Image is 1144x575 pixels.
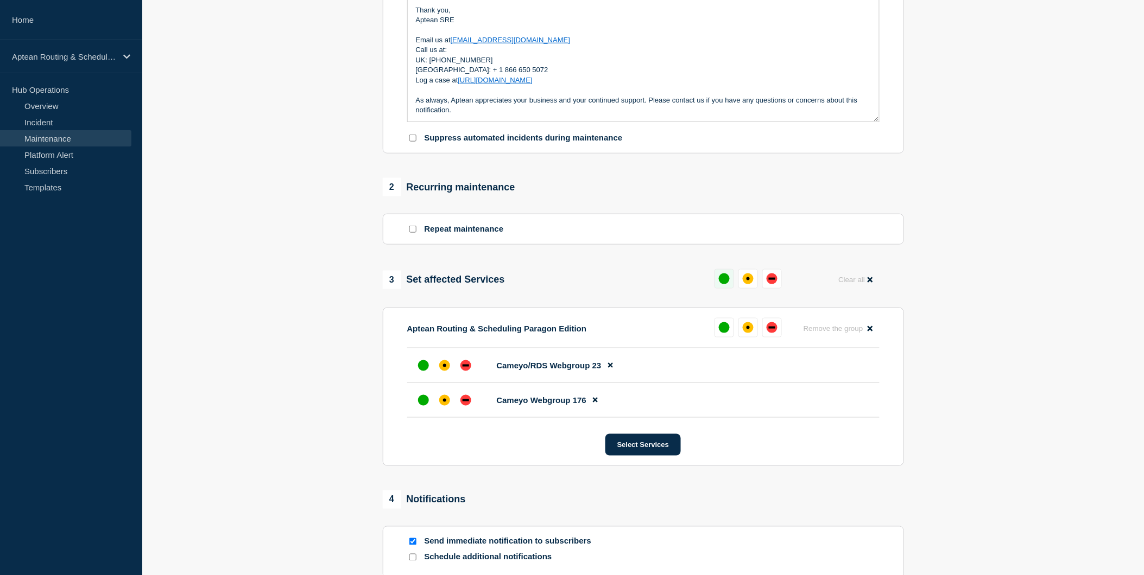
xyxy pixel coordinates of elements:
p: Aptean Routing & Scheduling Paragon Edition [12,52,116,61]
div: affected [743,273,754,284]
button: down [762,318,782,337]
button: Clear all [832,269,879,290]
span: 2 [383,178,401,196]
p: Send immediate notification to subscribers [425,536,598,547]
div: affected [743,322,754,333]
a: [URL][DOMAIN_NAME] [458,76,533,84]
p: [GEOGRAPHIC_DATA]: + 1 866 650 5072 [416,65,871,75]
button: affected [738,318,758,337]
p: UK: [PHONE_NUMBER] [416,55,871,65]
button: affected [738,269,758,289]
div: down [460,395,471,406]
p: Email us at [416,35,871,45]
button: down [762,269,782,289]
button: Remove the group [797,318,880,339]
input: Send immediate notification to subscribers [409,538,416,545]
div: up [719,273,730,284]
p: Log a case at [416,75,871,85]
button: Select Services [605,434,681,456]
div: down [767,273,778,284]
span: Cameyo Webgroup 176 [497,395,587,405]
input: Repeat maintenance [409,226,416,233]
div: Notifications [383,490,466,509]
a: [EMAIL_ADDRESS][DOMAIN_NAME] [451,36,570,44]
button: up [715,269,734,289]
div: affected [439,395,450,406]
div: down [767,322,778,333]
p: Repeat maintenance [425,224,504,234]
div: Set affected Services [383,271,505,289]
div: down [460,360,471,371]
p: Call us at: [416,45,871,55]
p: As always, Aptean appreciates your business and your continued support. Please contact us if you ... [416,95,871,116]
span: Cameyo/RDS Webgroup 23 [497,361,602,370]
button: up [715,318,734,337]
p: Aptean SRE [416,15,871,25]
div: Recurring maintenance [383,178,515,196]
div: up [418,395,429,406]
p: Aptean Routing & Scheduling Paragon Edition [407,324,587,333]
p: Schedule additional notifications [425,552,598,563]
p: Suppress automated incidents during maintenance [425,133,623,143]
span: 3 [383,271,401,289]
div: up [719,322,730,333]
div: up [418,360,429,371]
div: affected [439,360,450,371]
span: 4 [383,490,401,509]
p: Thank you, [416,5,871,15]
input: Schedule additional notifications [409,554,416,561]
input: Suppress automated incidents during maintenance [409,135,416,142]
span: Remove the group [804,324,863,333]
